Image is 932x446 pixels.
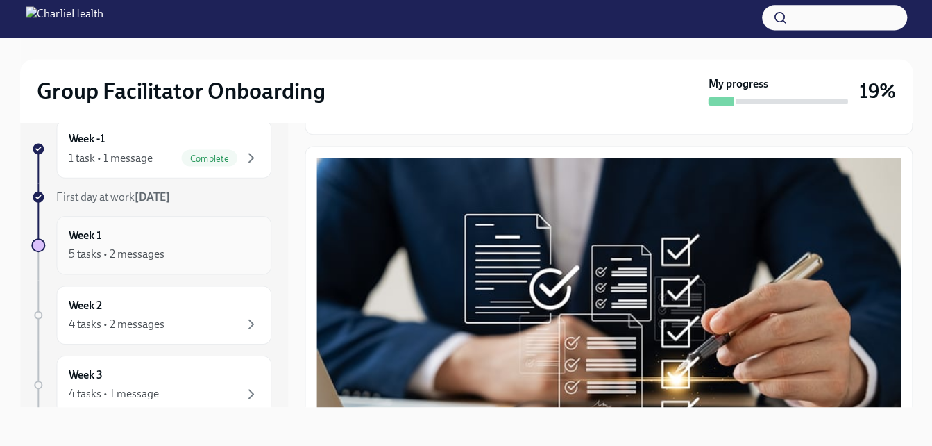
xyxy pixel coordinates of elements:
[70,247,166,263] div: 5 tasks • 2 messages
[70,367,104,383] h6: Week 3
[70,386,160,402] div: 4 tasks • 1 message
[856,80,893,105] h3: 19%
[70,229,103,244] h6: Week 1
[70,133,106,148] h6: Week -1
[706,78,766,93] strong: My progress
[136,191,171,204] strong: [DATE]
[70,151,154,167] div: 1 task • 1 message
[70,298,103,313] h6: Week 2
[70,317,166,332] div: 4 tasks • 2 messages
[58,191,171,204] span: First day at work
[33,286,272,345] a: Week 24 tasks • 2 messages
[28,8,105,31] img: CharlieHealth
[33,121,272,179] a: Week -11 task • 1 messageComplete
[33,190,272,206] a: First day at work[DATE]
[183,154,238,165] span: Complete
[33,217,272,275] a: Week 15 tasks • 2 messages
[33,356,272,414] a: Week 34 tasks • 1 message
[39,79,325,106] h2: Group Facilitator Onboarding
